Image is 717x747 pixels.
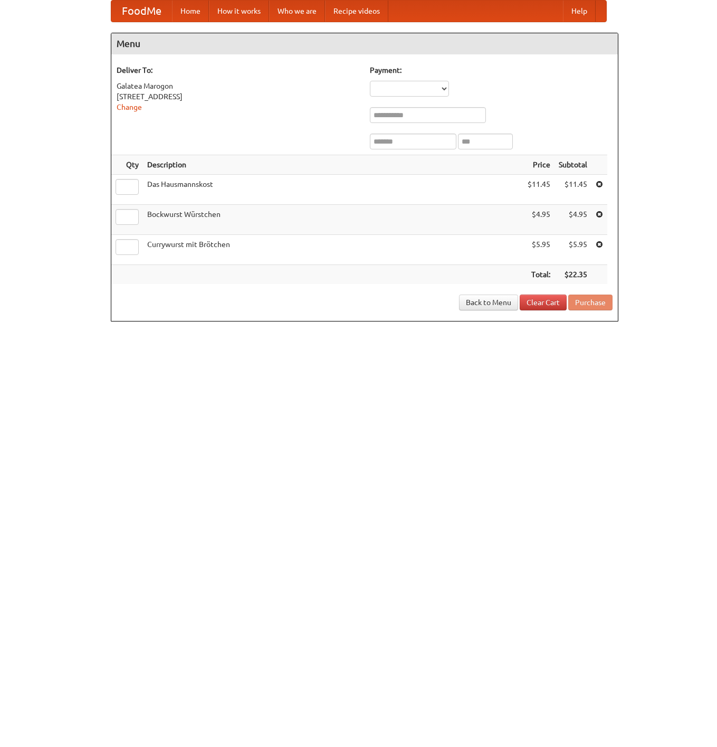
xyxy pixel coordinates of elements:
[143,155,523,175] th: Description
[523,205,555,235] td: $4.95
[370,65,613,75] h5: Payment:
[459,295,518,310] a: Back to Menu
[555,175,591,205] td: $11.45
[143,175,523,205] td: Das Hausmannskost
[111,1,172,22] a: FoodMe
[269,1,325,22] a: Who we are
[325,1,388,22] a: Recipe videos
[209,1,269,22] a: How it works
[523,265,555,285] th: Total:
[117,103,142,111] a: Change
[523,155,555,175] th: Price
[523,235,555,265] td: $5.95
[143,235,523,265] td: Currywurst mit Brötchen
[111,155,143,175] th: Qty
[555,235,591,265] td: $5.95
[555,265,591,285] th: $22.35
[172,1,209,22] a: Home
[520,295,567,310] a: Clear Cart
[111,33,618,54] h4: Menu
[523,175,555,205] td: $11.45
[143,205,523,235] td: Bockwurst Würstchen
[563,1,596,22] a: Help
[555,205,591,235] td: $4.95
[568,295,613,310] button: Purchase
[117,81,359,91] div: Galatea Marogon
[117,65,359,75] h5: Deliver To:
[555,155,591,175] th: Subtotal
[117,91,359,102] div: [STREET_ADDRESS]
